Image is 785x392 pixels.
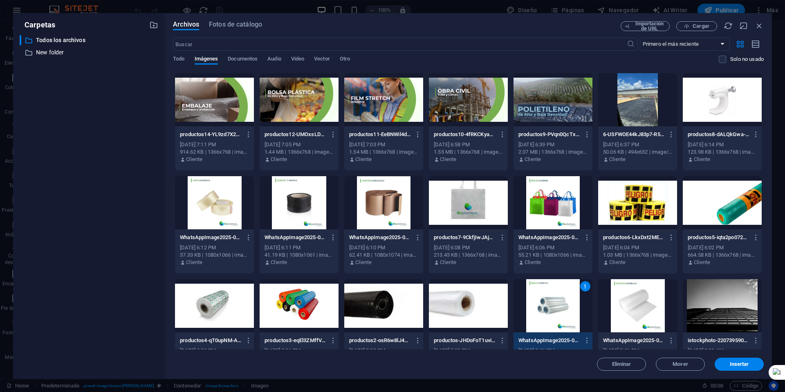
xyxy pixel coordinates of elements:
div: [DATE] 5:46 PM [518,347,588,354]
div: [DATE] 6:12 PM [180,244,249,251]
p: WhatsAppImage2025-09-17at8.09.31PM2-0_xPoOxjf5rL71mJWUQroQ.jpeg [518,234,580,241]
div: ​ [20,35,21,45]
div: [DATE] 5:46 PM [603,347,672,354]
p: 6-USFWOE44kJ83p7-R546Lng.jpeg [603,131,664,138]
div: 1 [580,281,590,291]
p: productos5-iqta2po072hLCpJqsLER7Q.png [688,234,749,241]
div: [DATE] 5:52 PM [349,347,418,354]
div: 41.19 KB | 1080x1061 | image/jpeg [265,251,334,259]
div: [DATE] 5:50 PM [434,347,503,354]
span: Importación de URL [633,21,666,31]
div: [DATE] 6:06 PM [518,244,588,251]
div: [DATE] 6:10 PM [349,244,418,251]
p: Cliente [525,259,541,266]
p: productos4-qT0upNM-Ams15JvJi7EGSQ.png [180,337,241,344]
i: Volver a cargar [724,21,733,30]
div: 1.55 MB | 1366x768 | image/png [434,148,503,156]
p: Cliente [609,156,626,163]
p: WhatsAppImage2025-09-17at8.09.36PM-M7Kl4-tHhGPVtPD1LybfGQ.jpeg [180,234,241,241]
span: Archivos [173,20,199,29]
p: istockphoto-2207395904-612x612-5zry5Bs1QLKv0l5D7zJjxQ.jpg [688,337,749,344]
p: Cliente [186,156,202,163]
p: Cliente [186,259,202,266]
div: [DATE] 6:04 PM [603,244,672,251]
p: Cliente [694,259,710,266]
p: productos3-eqEl3ZMffVE1zPrdwxyO9Q.png [265,337,326,344]
p: productos7-9CkfjIwJAjCqvcrrZ3WBCg.png [434,234,495,241]
div: 213.43 KB | 1366x768 | image/png [434,251,503,259]
div: 1.44 MB | 1366x768 | image/png [265,148,334,156]
div: [DATE] 5:56 PM [265,347,334,354]
div: 55.21 KB | 1080x1066 | image/jpeg [518,251,588,259]
span: Documentos [228,54,258,65]
div: 62.41 KB | 1080x1074 | image/jpeg [349,251,418,259]
span: Audio [267,54,281,65]
p: productos-JHDoFoT1uvipWIUgkd_avQ.png [434,337,495,344]
button: Importación de URL [621,21,670,31]
p: WhatsAppImage2025-09-17at8.09.32PM-VLTb-ithUeefrMwQ6kYUvA.jpeg [518,337,580,344]
div: [DATE] 5:59 PM [180,347,249,354]
div: [DATE] 6:58 PM [434,141,503,148]
div: 50.06 KB | 494x652 | image/jpeg [603,148,672,156]
p: Solo muestra los archivos que no están usándose en el sitio web. Los archivos añadidos durante es... [730,56,764,63]
p: Carpetas [20,20,55,30]
span: Todo [173,54,184,65]
p: Cliente [440,156,456,163]
div: 1.54 MB | 1366x768 | image/png [349,148,418,156]
button: Insertar [715,358,764,371]
p: productos9-PVqn0QcTxW_d6d_6-PzQyQ.png [518,131,580,138]
span: Otro [340,54,350,65]
p: Todos los archivos [36,36,143,45]
div: 37.33 KB | 1080x1066 | image/jpeg [180,251,249,259]
p: Cliente [355,156,372,163]
div: 2.07 MB | 1366x768 | image/png [518,148,588,156]
div: [DATE] 6:02 PM [688,244,757,251]
span: Cargar [693,24,709,29]
p: productos11-EeBNWil4dtnOzmbUBsc9rg.png [349,131,410,138]
p: productos14-YL9zd7X22BR2CHJm_xUfeA.png [180,131,241,138]
p: productos12-UMOxsLDFbgDK3HRtEQO1VA.png [265,131,326,138]
span: Mover [673,362,688,367]
button: Eliminar [597,358,646,371]
span: Imágenes [195,54,218,65]
p: productos6-LkxDxt2MEH8NYlzMNKNxgA.png [603,234,664,241]
div: [DATE] 7:05 PM [265,141,334,148]
i: Crear carpeta [149,20,158,29]
button: Mover [656,358,705,371]
div: 914.62 KB | 1366x768 | image/png [180,148,249,156]
input: Buscar [173,38,626,51]
p: WhatsAppImage2025-09-17at8.09.36PM2-WSDiJWoJjyhSxWxm2WhLug.jpeg [349,234,410,241]
p: productos10-4fRKCKyaoq4NNgIxTl3A9Q.png [434,131,495,138]
p: Cliente [694,156,710,163]
div: [DATE] 8:23 AM [688,347,757,354]
div: New folder [20,47,158,58]
p: Cliente [609,259,626,266]
span: Insertar [730,362,749,367]
button: Cargar [676,21,717,31]
div: [DATE] 6:37 PM [603,141,672,148]
span: Eliminar [612,362,631,367]
p: Cliente [525,156,541,163]
div: [DATE] 7:11 PM [180,141,249,148]
div: 664.58 KB | 1366x768 | image/png [688,251,757,259]
p: Cliente [271,259,287,266]
i: Minimizar [739,21,748,30]
div: [DATE] 6:08 PM [434,244,503,251]
p: Cliente [355,259,372,266]
div: [DATE] 6:39 PM [518,141,588,148]
span: Vector [314,54,330,65]
div: [DATE] 6:14 PM [688,141,757,148]
p: WhatsAppImage2025-09-17at8.09.36PM1-kiC2-ENq-nl_6rJE79DEgw.jpeg [603,337,664,344]
p: WhatsAppImage2025-09-17at8.09.36PM3-cJT-6gj5dWvAtCFt_onIOA.jpeg [265,234,326,241]
p: productos2-osR6w8lJ4hSQmHF7727hYQ.png [349,337,410,344]
p: productos8-dALQkGwa-dzIOaQWkWFSJA.png [688,131,749,138]
p: Cliente [271,156,287,163]
p: Cliente [440,259,456,266]
p: New folder [36,48,143,57]
div: 1.03 MB | 1366x768 | image/png [603,251,672,259]
div: 123.98 KB | 1366x768 | image/png [688,148,757,156]
div: [DATE] 6:11 PM [265,244,334,251]
span: Fotos de catálogo [209,20,262,29]
span: Video [291,54,304,65]
div: [DATE] 7:03 PM [349,141,418,148]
